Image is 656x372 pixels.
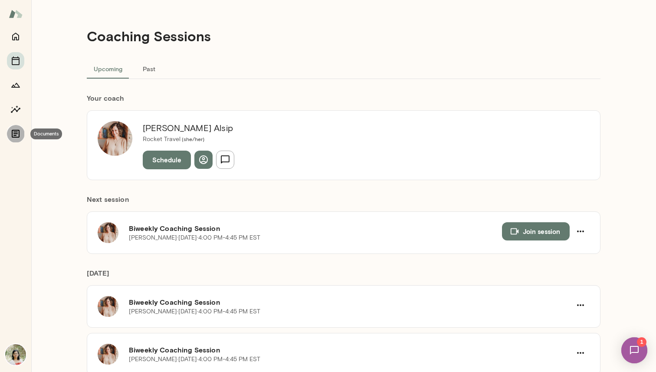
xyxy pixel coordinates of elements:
button: Send message [216,151,234,169]
h6: Next session [87,194,600,211]
span: ( she/her ) [180,136,204,142]
h4: Coaching Sessions [87,28,211,44]
img: Mento [9,6,23,22]
p: Rocket Travel [143,135,234,144]
button: Home [7,28,24,45]
button: View profile [194,151,213,169]
h6: Your coach [87,93,600,103]
img: Nancy Alsip [98,121,132,156]
button: Documents [7,125,24,142]
button: Schedule [143,151,191,169]
button: Growth Plan [7,76,24,94]
h6: Biweekly Coaching Session [129,223,502,234]
button: Insights [7,101,24,118]
h6: Biweekly Coaching Session [129,297,571,307]
p: [PERSON_NAME] · [DATE] · 4:00 PM-4:45 PM EST [129,355,260,364]
button: Upcoming [87,58,129,79]
h6: Biweekly Coaching Session [129,345,571,355]
div: Documents [30,128,62,139]
button: Past [129,58,168,79]
img: Geetika Singh [5,344,26,365]
button: Sessions [7,52,24,69]
h6: [DATE] [87,268,600,285]
button: Join session [502,222,570,240]
div: basic tabs example [87,58,600,79]
p: [PERSON_NAME] · [DATE] · 4:00 PM-4:45 PM EST [129,234,260,242]
p: [PERSON_NAME] · [DATE] · 4:00 PM-4:45 PM EST [129,307,260,316]
h6: [PERSON_NAME] Alsip [143,121,234,135]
